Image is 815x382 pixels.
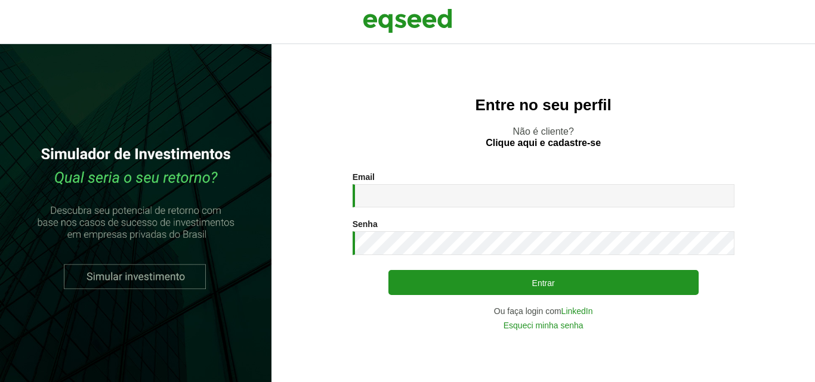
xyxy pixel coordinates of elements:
[561,307,593,315] a: LinkedIn
[504,321,584,330] a: Esqueci minha senha
[295,97,791,114] h2: Entre no seu perfil
[388,270,699,295] button: Entrar
[295,126,791,148] p: Não é cliente?
[353,307,734,315] div: Ou faça login com
[486,138,601,148] a: Clique aqui e cadastre-se
[363,6,452,36] img: EqSeed Logo
[353,220,378,228] label: Senha
[353,173,375,181] label: Email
